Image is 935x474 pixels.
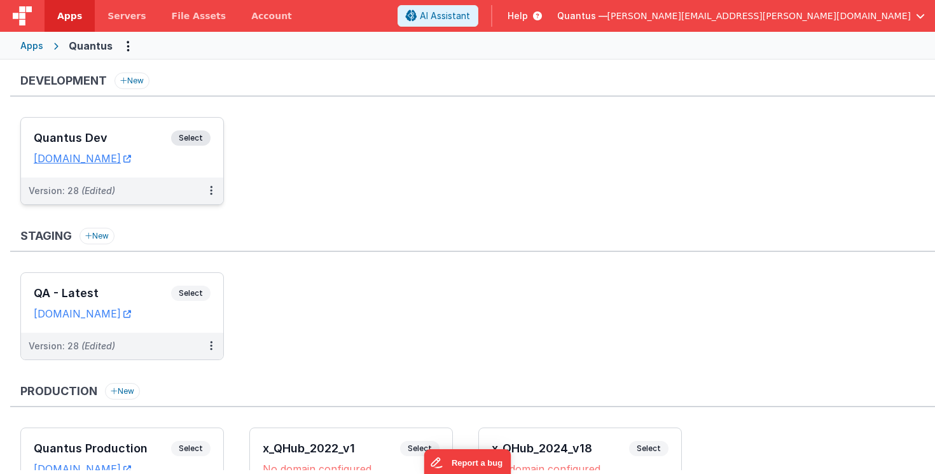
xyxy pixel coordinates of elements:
[29,185,115,197] div: Version: 28
[20,385,97,398] h3: Production
[20,230,72,242] h3: Staging
[34,307,131,320] a: [DOMAIN_NAME]
[607,10,911,22] span: [PERSON_NAME][EMAIL_ADDRESS][PERSON_NAME][DOMAIN_NAME]
[400,441,440,456] span: Select
[81,340,115,351] span: (Edited)
[171,441,211,456] span: Select
[398,5,478,27] button: AI Assistant
[34,152,131,165] a: [DOMAIN_NAME]
[29,340,115,352] div: Version: 28
[107,10,146,22] span: Servers
[69,38,113,53] div: Quantus
[34,132,171,144] h3: Quantus Dev
[81,185,115,196] span: (Edited)
[420,10,470,22] span: AI Assistant
[80,228,114,244] button: New
[629,441,668,456] span: Select
[557,10,925,22] button: Quantus — [PERSON_NAME][EMAIL_ADDRESS][PERSON_NAME][DOMAIN_NAME]
[508,10,528,22] span: Help
[105,383,140,400] button: New
[557,10,607,22] span: Quantus —
[171,130,211,146] span: Select
[34,287,171,300] h3: QA - Latest
[57,10,82,22] span: Apps
[114,73,149,89] button: New
[171,286,211,301] span: Select
[263,442,400,455] h3: x_QHub_2022_v1
[20,39,43,52] div: Apps
[118,36,138,56] button: Options
[172,10,226,22] span: File Assets
[20,74,107,87] h3: Development
[492,442,629,455] h3: x_QHub_2024_v18
[34,442,171,455] h3: Quantus Production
